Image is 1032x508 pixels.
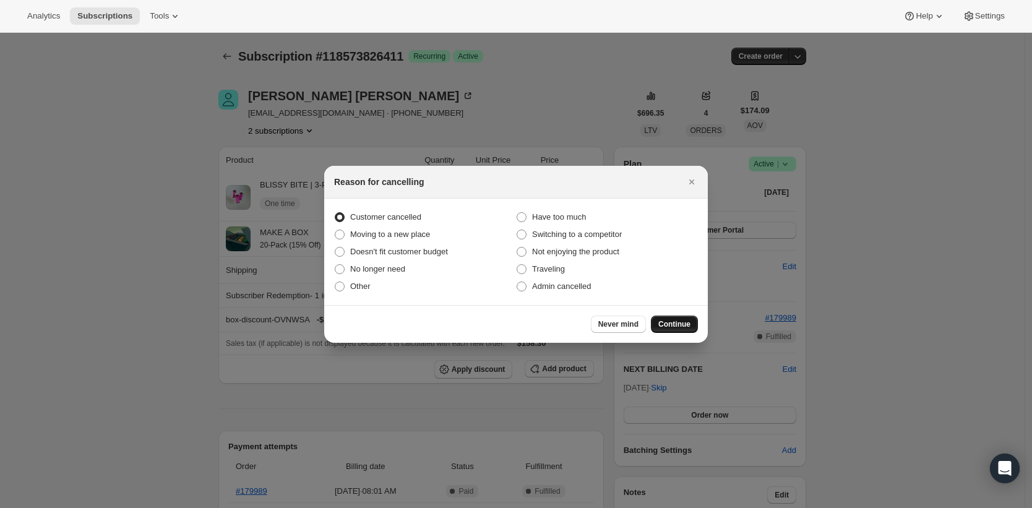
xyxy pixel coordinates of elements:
span: Not enjoying the product [532,247,619,256]
button: Analytics [20,7,67,25]
span: Customer cancelled [350,212,421,222]
button: Continue [651,316,698,333]
div: Open Intercom Messenger [990,454,1020,483]
span: Moving to a new place [350,230,430,239]
span: Admin cancelled [532,282,591,291]
span: Other [350,282,371,291]
span: Switching to a competitor [532,230,622,239]
button: Tools [142,7,189,25]
span: Subscriptions [77,11,132,21]
span: Never mind [598,319,639,329]
h2: Reason for cancelling [334,176,424,188]
button: Never mind [591,316,646,333]
button: Close [683,173,700,191]
button: Settings [955,7,1012,25]
span: Settings [975,11,1005,21]
span: No longer need [350,264,405,273]
span: Have too much [532,212,586,222]
button: Help [896,7,952,25]
span: Analytics [27,11,60,21]
span: Traveling [532,264,565,273]
span: Doesn't fit customer budget [350,247,448,256]
button: Subscriptions [70,7,140,25]
span: Tools [150,11,169,21]
span: Continue [658,319,690,329]
span: Help [916,11,932,21]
